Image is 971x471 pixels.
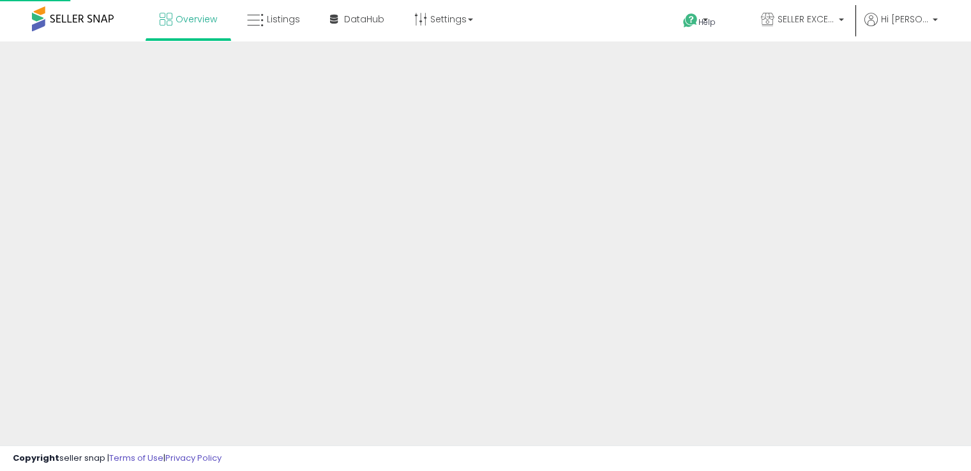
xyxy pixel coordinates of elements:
[881,13,929,26] span: Hi [PERSON_NAME]
[267,13,300,26] span: Listings
[344,13,384,26] span: DataHub
[109,452,163,464] a: Terms of Use
[673,3,741,41] a: Help
[165,452,222,464] a: Privacy Policy
[176,13,217,26] span: Overview
[13,452,222,465] div: seller snap | |
[698,17,716,27] span: Help
[778,13,835,26] span: SELLER EXCELLENCE
[13,452,59,464] strong: Copyright
[864,13,938,41] a: Hi [PERSON_NAME]
[682,13,698,29] i: Get Help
